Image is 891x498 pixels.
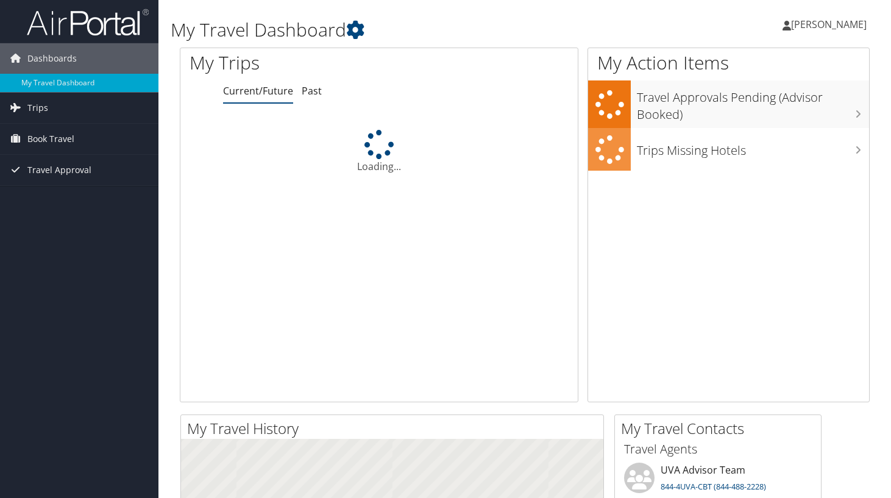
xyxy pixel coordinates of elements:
h1: My Action Items [588,50,869,76]
h3: Travel Agents [624,441,812,458]
img: airportal-logo.png [27,8,149,37]
h2: My Travel History [187,418,603,439]
a: [PERSON_NAME] [783,6,879,43]
span: Trips [27,93,48,123]
h3: Trips Missing Hotels [637,136,869,159]
a: 844-4UVA-CBT (844-488-2228) [661,481,766,492]
a: Past [302,84,322,98]
h2: My Travel Contacts [621,418,821,439]
a: Trips Missing Hotels [588,128,869,171]
span: Dashboards [27,43,77,74]
a: Travel Approvals Pending (Advisor Booked) [588,80,869,127]
span: Travel Approval [27,155,91,185]
a: Current/Future [223,84,293,98]
h1: My Trips [190,50,403,76]
h1: My Travel Dashboard [171,17,643,43]
h3: Travel Approvals Pending (Advisor Booked) [637,83,869,123]
span: [PERSON_NAME] [791,18,867,31]
span: Book Travel [27,124,74,154]
div: Loading... [180,130,578,174]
